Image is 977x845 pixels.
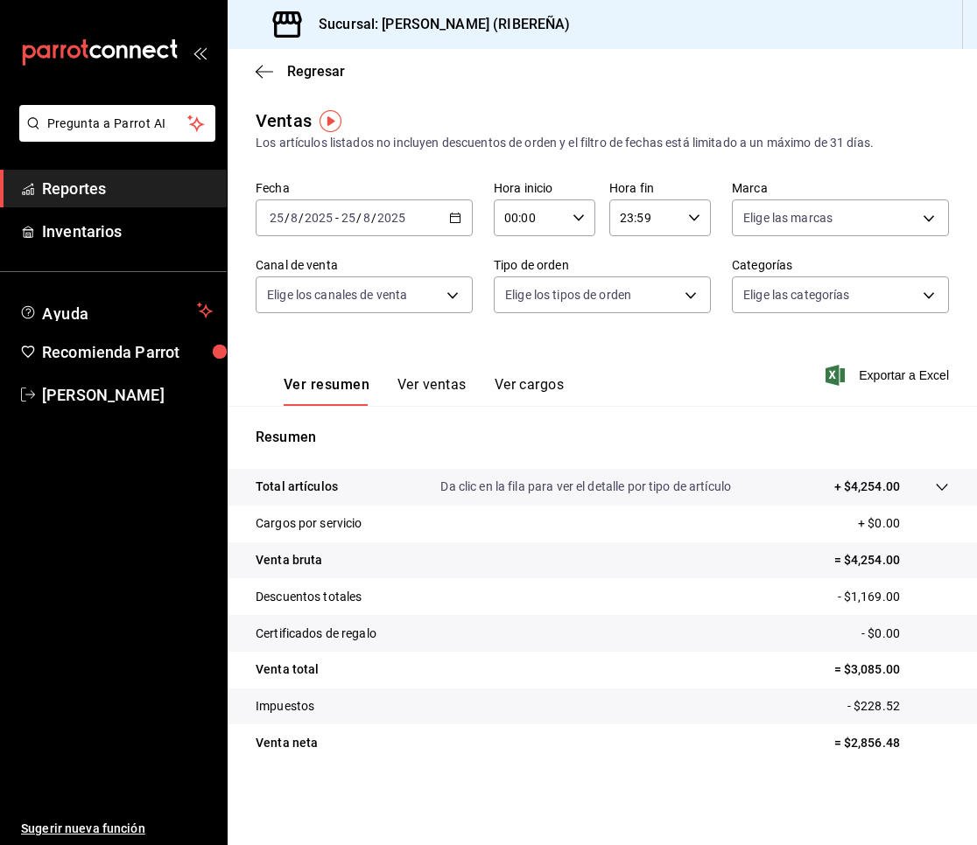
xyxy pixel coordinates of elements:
[847,697,949,716] p: - $228.52
[829,365,949,386] button: Exportar a Excel
[256,182,473,194] label: Fecha
[861,625,949,643] p: - $0.00
[834,478,900,496] p: + $4,254.00
[284,376,564,406] div: navigation tabs
[838,588,949,606] p: - $1,169.00
[834,660,949,679] p: = $3,085.00
[256,108,312,134] div: Ventas
[42,383,213,407] span: [PERSON_NAME]
[256,625,376,643] p: Certificados de regalo
[494,259,711,271] label: Tipo de orden
[362,211,371,225] input: --
[858,514,949,533] p: + $0.00
[290,211,299,225] input: --
[834,734,949,752] p: = $2,856.48
[287,63,345,80] span: Regresar
[285,211,290,225] span: /
[371,211,376,225] span: /
[320,110,341,132] img: Tooltip marker
[356,211,362,225] span: /
[256,660,319,679] p: Venta total
[42,177,213,200] span: Reportes
[256,514,362,533] p: Cargos por servicio
[304,211,334,225] input: ----
[284,376,369,406] button: Ver resumen
[47,115,188,133] span: Pregunta a Parrot AI
[495,376,565,406] button: Ver cargos
[256,63,345,80] button: Regresar
[256,134,949,152] div: Los artículos listados no incluyen descuentos de orden y el filtro de fechas está limitado a un m...
[256,588,362,606] p: Descuentos totales
[256,478,338,496] p: Total artículos
[505,286,631,304] span: Elige los tipos de orden
[21,820,213,838] span: Sugerir nueva función
[494,182,595,194] label: Hora inicio
[42,220,213,243] span: Inventarios
[743,209,833,227] span: Elige las marcas
[440,478,731,496] p: Da clic en la fila para ver el detalle por tipo de artículo
[256,427,949,448] p: Resumen
[299,211,304,225] span: /
[269,211,285,225] input: --
[256,551,322,569] p: Venta bruta
[42,300,190,321] span: Ayuda
[12,127,215,145] a: Pregunta a Parrot AI
[305,14,570,35] h3: Sucursal: [PERSON_NAME] (RIBEREÑA)
[19,105,215,142] button: Pregunta a Parrot AI
[256,697,314,716] p: Impuestos
[732,259,949,271] label: Categorías
[267,286,407,304] span: Elige los canales de venta
[335,211,339,225] span: -
[341,211,356,225] input: --
[256,734,318,752] p: Venta neta
[743,286,850,304] span: Elige las categorías
[732,182,949,194] label: Marca
[376,211,406,225] input: ----
[42,340,213,364] span: Recomienda Parrot
[397,376,467,406] button: Ver ventas
[256,259,473,271] label: Canal de venta
[834,551,949,569] p: = $4,254.00
[609,182,711,194] label: Hora fin
[193,45,207,59] button: open_drawer_menu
